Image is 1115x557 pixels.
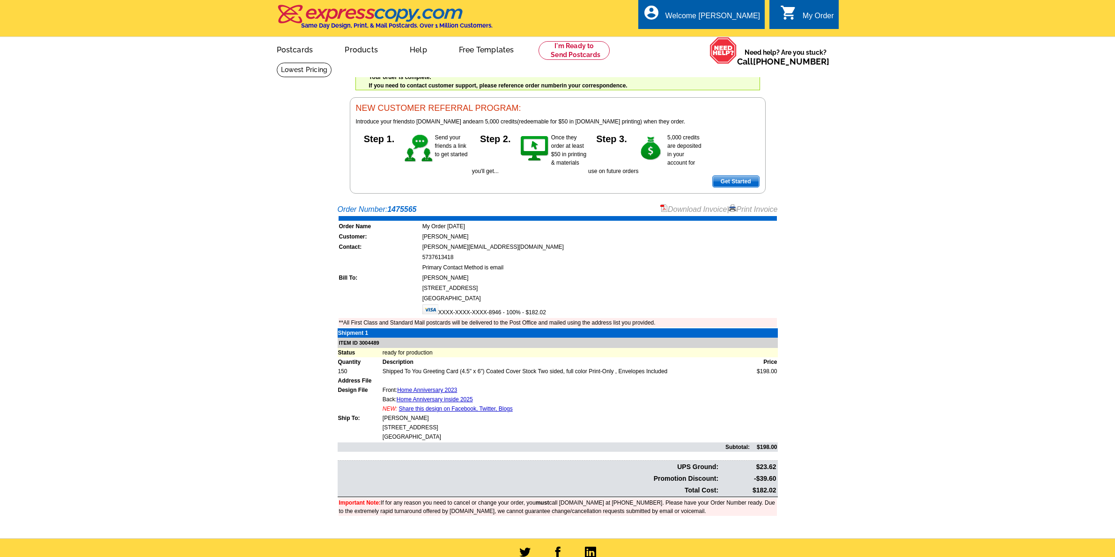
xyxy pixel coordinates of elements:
[422,283,777,293] td: [STREET_ADDRESS]
[444,38,529,60] a: Free Templates
[339,318,777,327] td: **All First Class and Standard Mail postcards will be delivered to the Post Office and mailed usi...
[338,328,382,338] td: Shipment 1
[339,222,421,231] td: Order Name
[422,253,777,262] td: 5737613418
[262,38,328,60] a: Postcards
[588,134,701,174] span: 5,000 credits are deposited in your account for use on future orders
[338,442,751,452] td: Subtotal:
[338,367,382,376] td: 150
[422,263,777,272] td: Primary Contact Method is email
[422,304,438,314] img: visa.gif
[369,74,431,80] strong: Your order is complete.
[382,367,750,376] td: Shipped To You Greeting Card (4.5" x 6") Coated Cover Stock Two sided, full color Print-Only , En...
[422,242,777,252] td: [PERSON_NAME][EMAIL_ADDRESS][DOMAIN_NAME]
[338,385,382,395] td: Design File
[330,38,393,60] a: Products
[338,357,382,367] td: Quantity
[383,405,397,412] span: NEW:
[422,294,777,303] td: [GEOGRAPHIC_DATA]
[737,48,834,66] span: Need help? Are you stuck?
[339,273,421,282] td: Bill To:
[397,387,457,393] a: Home Anniversary 2023
[339,499,381,506] font: Important Note:
[382,432,750,441] td: [GEOGRAPHIC_DATA]
[435,134,468,158] span: Send your friends a link to get started
[338,338,778,348] td: ITEM ID 3004489
[720,473,776,484] td: -$39.60
[472,134,586,174] span: Once they order at least $50 in printing & materials you'll get...
[382,348,778,357] td: ready for production
[660,205,727,213] a: Download Invoice
[709,37,737,64] img: help
[780,4,797,21] i: shopping_cart
[780,10,834,22] a: shopping_cart My Order
[729,204,736,212] img: small-print-icon.gif
[339,232,421,241] td: Customer:
[519,133,551,164] img: step-2.gif
[750,357,777,367] td: Price
[338,376,382,385] td: Address File
[720,485,776,496] td: $182.02
[338,413,382,423] td: Ship To:
[712,175,760,188] a: Get Started
[382,395,750,404] td: Back:
[750,442,777,452] td: $198.00
[643,4,660,21] i: account_circle
[277,11,493,29] a: Same Day Design, Print, & Mail Postcards. Over 1 Million Customers.
[356,103,760,114] h3: NEW CUSTOMER REFERRAL PROGRAM:
[356,133,403,143] h5: Step 1.
[737,57,829,66] span: Call
[660,204,778,215] div: |
[753,57,829,66] a: [PHONE_NUMBER]
[382,357,750,367] td: Description
[395,38,442,60] a: Help
[356,117,760,126] p: to [DOMAIN_NAME] and (redeemable for $50 in [DOMAIN_NAME] printing) when they order.
[422,222,777,231] td: My Order [DATE]
[729,205,777,213] a: Print Invoice
[536,499,549,506] b: must
[750,367,777,376] td: $198.00
[472,118,517,125] span: earn 5,000 credits
[338,348,382,357] td: Status
[382,423,750,432] td: [STREET_ADDRESS]
[588,133,635,143] h5: Step 3.
[339,498,777,516] td: If for any reason you need to cancel or change your order, you call [DOMAIN_NAME] at [PHONE_NUMBE...
[301,22,493,29] h4: Same Day Design, Print, & Mail Postcards. Over 1 Million Customers.
[339,473,719,484] td: Promotion Discount:
[720,462,776,472] td: $23.62
[339,485,719,496] td: Total Cost:
[660,204,668,212] img: small-pdf-icon.gif
[339,462,719,472] td: UPS Ground:
[382,413,750,423] td: [PERSON_NAME]
[397,396,473,403] a: Home Anniversary inside 2025
[403,133,435,164] img: step-1.gif
[399,405,513,412] a: Share this design on Facebook, Twitter, Blogs
[338,204,778,215] div: Order Number:
[472,133,519,143] h5: Step 2.
[339,242,421,252] td: Contact:
[665,12,760,25] div: Welcome [PERSON_NAME]
[803,12,834,25] div: My Order
[356,118,410,125] span: Introduce your friends
[382,385,750,395] td: Front:
[387,205,416,213] strong: 1475565
[422,273,777,282] td: [PERSON_NAME]
[422,304,777,317] td: XXXX-XXXX-XXXX-8946 - 100% - $182.02
[635,133,667,164] img: step-3.gif
[333,91,342,92] img: u
[713,176,759,187] span: Get Started
[422,232,777,241] td: [PERSON_NAME]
